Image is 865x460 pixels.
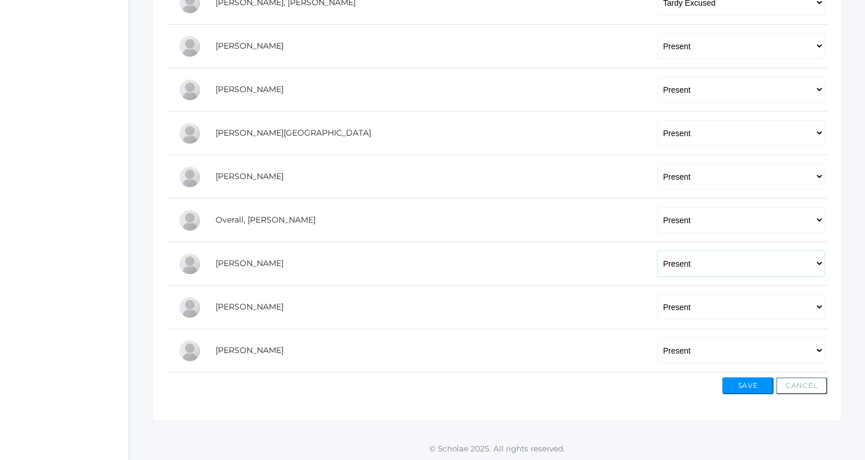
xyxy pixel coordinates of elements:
a: [PERSON_NAME] [216,41,284,51]
div: LaRae Erner [178,35,201,58]
a: [PERSON_NAME] [216,258,284,268]
div: Austin Hill [178,122,201,145]
div: Marissa Myers [178,165,201,188]
a: [PERSON_NAME][GEOGRAPHIC_DATA] [216,128,371,138]
button: Save [722,377,774,394]
a: [PERSON_NAME] [216,171,284,181]
a: Overall, [PERSON_NAME] [216,215,316,225]
div: Leah Vichinsky [178,339,201,362]
div: Chris Overall [178,209,201,232]
button: Cancel [776,377,827,394]
a: [PERSON_NAME] [216,84,284,94]
p: © Scholae 2025. All rights reserved. [129,443,865,454]
a: [PERSON_NAME] [216,345,284,355]
div: Rachel Hayton [178,78,201,101]
a: [PERSON_NAME] [216,302,284,312]
div: Olivia Puha [178,252,201,275]
div: Emme Renz [178,296,201,319]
